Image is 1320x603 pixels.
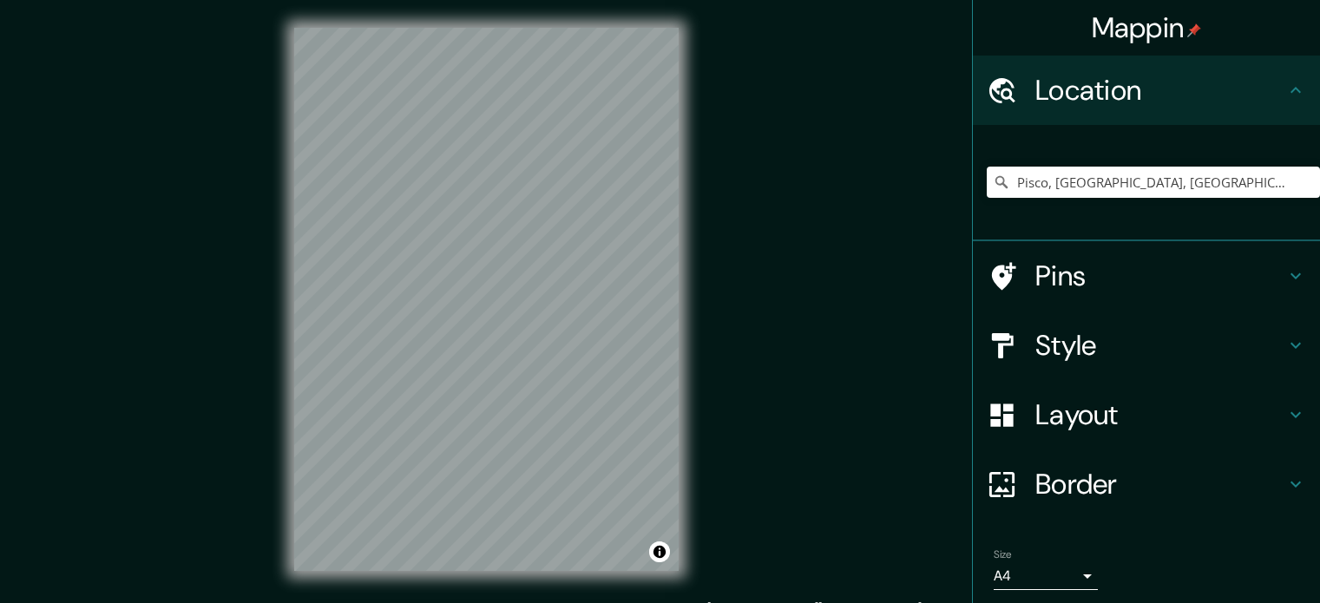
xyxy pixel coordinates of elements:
div: Style [973,311,1320,380]
div: Layout [973,380,1320,449]
h4: Style [1035,328,1285,363]
div: Location [973,56,1320,125]
div: Border [973,449,1320,519]
h4: Location [1035,73,1285,108]
iframe: Help widget launcher [1166,535,1301,584]
button: Toggle attribution [649,541,670,562]
label: Size [994,547,1012,562]
input: Pick your city or area [987,167,1320,198]
div: Pins [973,241,1320,311]
h4: Border [1035,467,1285,501]
h4: Pins [1035,259,1285,293]
h4: Layout [1035,397,1285,432]
img: pin-icon.png [1187,23,1201,37]
div: A4 [994,562,1098,590]
canvas: Map [294,28,679,571]
h4: Mappin [1092,10,1202,45]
